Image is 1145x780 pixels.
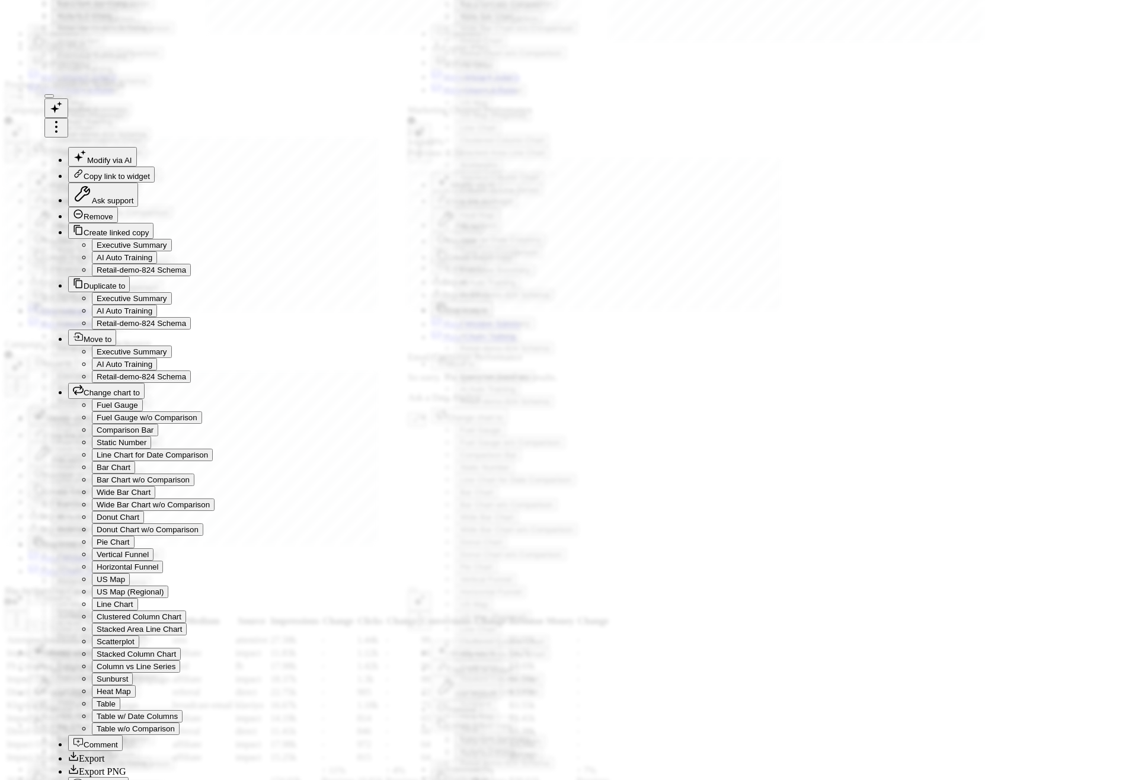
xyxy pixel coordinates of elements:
[92,610,186,623] button: Clustered Column Chart
[92,370,191,383] button: Retail-demo-824 Schema
[92,673,133,685] button: Sunburst
[68,383,145,399] button: Change chart to
[28,716,114,732] button: Create linked copy
[92,573,130,586] button: US Map
[28,301,90,317] button: Duplicate to
[28,207,98,232] button: Ask support
[28,676,98,700] button: Ask support
[92,536,135,548] button: Pie Chart
[68,735,123,751] button: Comment
[28,700,78,716] button: Remove
[92,461,135,474] button: Bar Chart
[92,399,143,411] button: Fuel Gauge
[28,640,97,660] button: Modify via AI
[68,276,130,292] button: Duplicate to
[92,548,153,561] button: Vertical Funnel
[68,766,126,776] a: Export PNG
[52,21,151,34] button: Retail-demo-824 Schema
[68,330,116,346] button: Move to
[92,710,183,723] button: Table w/ Date Columns
[28,466,78,482] button: Remove
[28,191,115,207] button: Copy link to widget
[28,660,115,676] button: Copy link to widget
[92,292,172,305] button: Executive Summary
[52,9,117,21] button: AI Auto Training
[92,305,157,317] button: AI Auto Training
[92,424,158,436] button: Comparison Bar
[92,698,120,710] button: Table
[92,251,157,264] button: AI Auto Training
[28,442,98,466] button: Ask support
[28,535,90,551] button: Duplicate to
[5,79,124,90] div: Product and Inventory Analysis
[92,685,136,698] button: Heat Map
[92,598,138,610] button: Line Chart
[92,264,191,276] button: Retail-demo-824 Schema
[92,511,144,523] button: Donut Chart
[92,523,203,536] button: Donut Chart w/o Comparison
[92,346,172,358] button: Executive Summary
[92,436,151,449] button: Static Number
[28,482,114,498] button: Create linked copy
[68,183,138,207] button: Ask support
[52,62,117,75] button: AI Auto Training
[92,317,191,330] button: Retail-demo-824 Schema
[68,167,155,183] button: Copy link to widget
[92,723,180,735] button: Table w/o Comparison
[52,75,151,87] button: Retail-demo-824 Schema
[92,635,139,648] button: Scatterplot
[92,561,163,573] button: Horizontal Funnel
[92,660,180,673] button: Column vs Line Series
[28,34,90,50] button: Duplicate to
[92,648,181,660] button: Stacked Column Chart
[68,147,137,167] button: Modify via AI
[92,239,172,251] button: Executive Summary
[28,406,97,426] button: Modify via AI
[92,474,194,486] button: Bar Chart w/o Comparison
[92,358,157,370] button: AI Auto Training
[92,586,168,598] button: US Map (Regional)
[28,232,78,248] button: Remove
[68,207,118,223] button: Remove
[92,623,187,635] button: Stacked Area Line Chart
[92,411,202,424] button: Fuel Gauge w/o Comparison
[28,426,115,442] button: Copy link to widget
[92,498,215,511] button: Wide Bar Chart w/o Comparison
[92,486,155,498] button: Wide Bar Chart
[92,449,213,461] button: Line Chart for Date Comparison
[28,248,114,264] button: Create linked copy
[68,753,105,763] a: Export
[28,172,97,191] button: Modify via AI
[68,223,153,239] button: Create linked copy
[52,50,132,62] button: Executive Summary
